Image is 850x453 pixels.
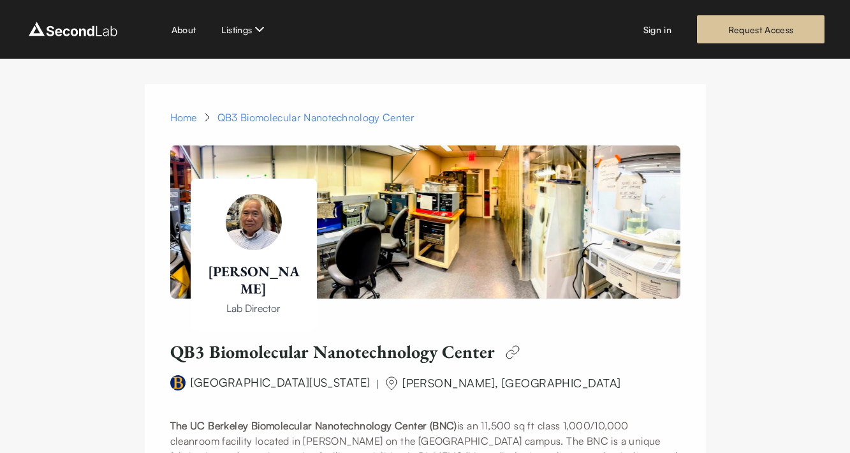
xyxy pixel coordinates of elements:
span: [PERSON_NAME], [GEOGRAPHIC_DATA] [402,376,620,390]
div: | [376,376,379,392]
h1: [PERSON_NAME] [206,263,302,298]
strong: The UC Berkeley Biomolecular Nanotechnology Center (BNC) [170,419,457,432]
p: Lab Director [206,301,302,316]
a: Home [170,110,197,125]
img: logo [26,19,121,40]
div: QB3 Biomolecular Nanotechnology Center [217,110,414,125]
a: Sign in [643,23,671,36]
h1: QB3 Biomolecular Nanotechnology Center [170,341,495,363]
img: university [170,375,186,390]
img: edit [500,339,525,365]
img: Paul Lum [226,194,282,250]
img: org-name [384,376,399,391]
a: [GEOGRAPHIC_DATA][US_STATE] [191,375,370,389]
button: Listings [221,22,267,37]
a: About [172,23,196,36]
img: Paul Lum [170,145,680,299]
a: Request Access [697,15,824,43]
